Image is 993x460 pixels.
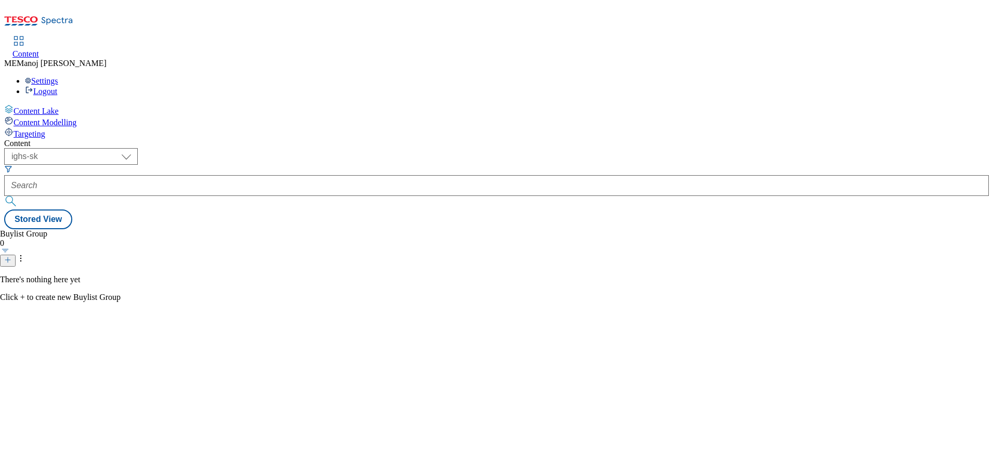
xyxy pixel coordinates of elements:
a: Content [12,37,39,59]
span: Targeting [14,129,45,138]
div: Content [4,139,989,148]
span: Content [12,49,39,58]
button: Stored View [4,209,72,229]
a: Settings [25,76,58,85]
a: Content Lake [4,104,989,116]
input: Search [4,175,989,196]
svg: Search Filters [4,165,12,173]
a: Content Modelling [4,116,989,127]
span: Content Lake [14,107,59,115]
span: Content Modelling [14,118,76,127]
a: Logout [25,87,57,96]
span: Manoj [PERSON_NAME] [17,59,107,68]
a: Targeting [4,127,989,139]
span: ME [4,59,17,68]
